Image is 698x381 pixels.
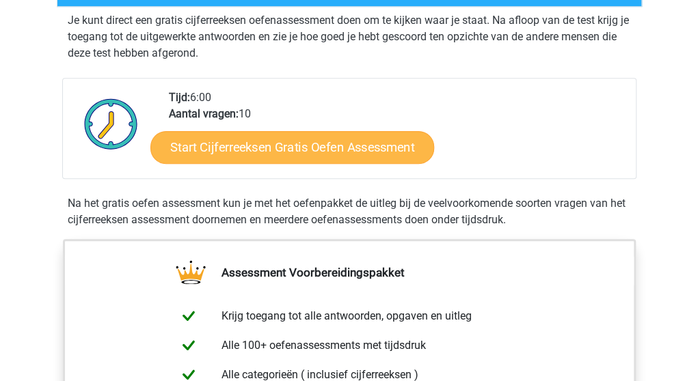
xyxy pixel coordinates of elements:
div: Na het gratis oefen assessment kun je met het oefenpakket de uitleg bij de veelvoorkomende soorte... [62,195,636,228]
p: Je kunt direct een gratis cijferreeksen oefenassessment doen om te kijken waar je staat. Na afloo... [68,12,631,61]
div: 6:00 10 [159,89,635,178]
img: Klok [77,89,146,158]
b: Tijd: [169,91,190,104]
b: Aantal vragen: [169,107,239,120]
a: Start Cijferreeksen Gratis Oefen Assessment [150,130,434,163]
